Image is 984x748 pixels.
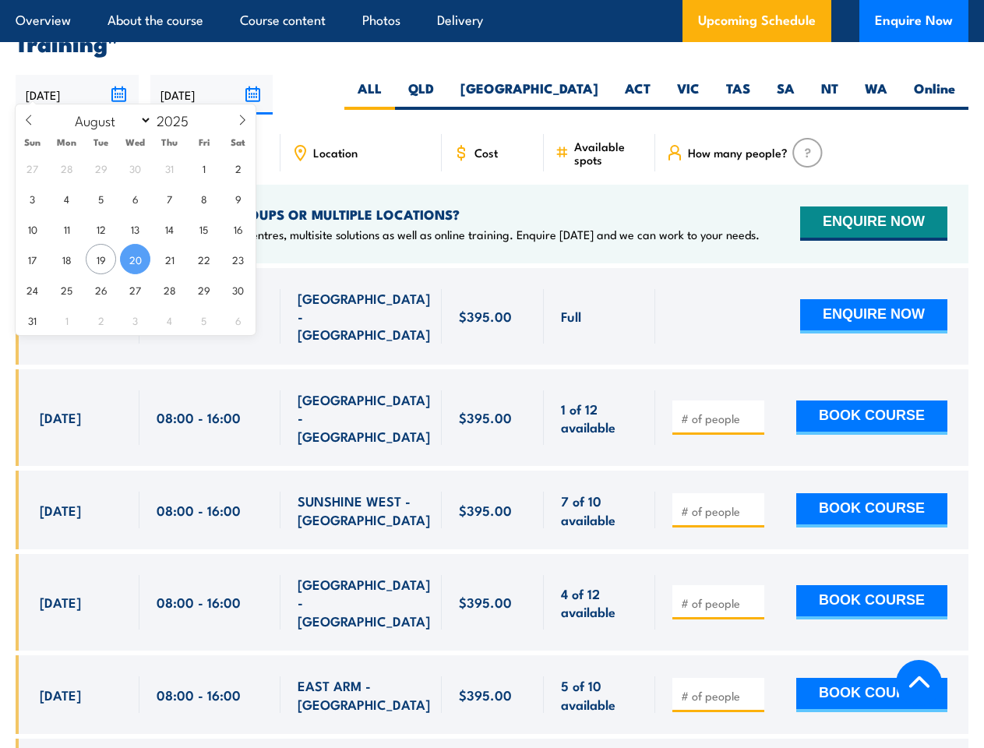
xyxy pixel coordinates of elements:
[40,206,760,223] h4: NEED TRAINING FOR LARGER GROUPS OR MULTIPLE LOCATIONS?
[152,111,203,129] input: Year
[189,305,219,335] span: September 5, 2025
[16,12,968,52] h2: UPCOMING SCHEDULE FOR - "Inspect and test fire blankets and fire extinguishers Training"
[86,244,116,274] span: August 19, 2025
[681,411,759,426] input: # of people
[86,183,116,213] span: August 5, 2025
[447,79,612,110] label: [GEOGRAPHIC_DATA]
[16,75,139,115] input: From date
[681,503,759,519] input: # of people
[764,79,808,110] label: SA
[40,686,81,704] span: [DATE]
[187,137,221,147] span: Fri
[189,244,219,274] span: August 22, 2025
[17,213,48,244] span: August 10, 2025
[561,307,581,325] span: Full
[561,676,637,713] span: 5 of 10 available
[459,307,512,325] span: $395.00
[800,299,947,333] button: ENQUIRE NOW
[154,213,185,244] span: August 14, 2025
[189,274,219,305] span: August 29, 2025
[68,110,153,130] select: Month
[298,676,430,713] span: EAST ARM - [GEOGRAPHIC_DATA]
[86,213,116,244] span: August 12, 2025
[40,593,81,611] span: [DATE]
[51,213,82,244] span: August 11, 2025
[51,244,82,274] span: August 18, 2025
[313,146,358,159] span: Location
[459,408,512,426] span: $395.00
[118,137,153,147] span: Wed
[574,139,644,166] span: Available spots
[344,79,395,110] label: ALL
[681,595,759,611] input: # of people
[223,274,253,305] span: August 30, 2025
[459,593,512,611] span: $395.00
[223,305,253,335] span: September 6, 2025
[223,183,253,213] span: August 9, 2025
[40,501,81,519] span: [DATE]
[796,493,947,527] button: BOOK COURSE
[223,153,253,183] span: August 2, 2025
[157,686,241,704] span: 08:00 - 16:00
[796,585,947,619] button: BOOK COURSE
[459,501,512,519] span: $395.00
[800,206,947,241] button: ENQUIRE NOW
[796,400,947,435] button: BOOK COURSE
[86,305,116,335] span: September 2, 2025
[16,137,50,147] span: Sun
[154,274,185,305] span: August 28, 2025
[561,584,637,621] span: 4 of 12 available
[157,501,241,519] span: 08:00 - 16:00
[223,213,253,244] span: August 16, 2025
[901,79,968,110] label: Online
[561,400,637,436] span: 1 of 12 available
[664,79,713,110] label: VIC
[298,575,430,630] span: [GEOGRAPHIC_DATA] - [GEOGRAPHIC_DATA]
[120,274,150,305] span: August 27, 2025
[157,593,241,611] span: 08:00 - 16:00
[808,79,852,110] label: NT
[51,183,82,213] span: August 4, 2025
[120,183,150,213] span: August 6, 2025
[561,492,637,528] span: 7 of 10 available
[157,408,241,426] span: 08:00 - 16:00
[852,79,901,110] label: WA
[688,146,788,159] span: How many people?
[51,305,82,335] span: September 1, 2025
[17,305,48,335] span: August 31, 2025
[154,305,185,335] span: September 4, 2025
[395,79,447,110] label: QLD
[298,390,430,445] span: [GEOGRAPHIC_DATA] - [GEOGRAPHIC_DATA]
[298,289,430,344] span: [GEOGRAPHIC_DATA] - [GEOGRAPHIC_DATA]
[40,408,81,426] span: [DATE]
[154,244,185,274] span: August 21, 2025
[17,183,48,213] span: August 3, 2025
[86,153,116,183] span: July 29, 2025
[120,153,150,183] span: July 30, 2025
[189,213,219,244] span: August 15, 2025
[51,274,82,305] span: August 25, 2025
[120,244,150,274] span: August 20, 2025
[459,686,512,704] span: $395.00
[120,305,150,335] span: September 3, 2025
[153,137,187,147] span: Thu
[84,137,118,147] span: Tue
[86,274,116,305] span: August 26, 2025
[154,153,185,183] span: July 31, 2025
[474,146,498,159] span: Cost
[120,213,150,244] span: August 13, 2025
[51,153,82,183] span: July 28, 2025
[17,153,48,183] span: July 27, 2025
[221,137,256,147] span: Sat
[150,75,273,115] input: To date
[189,183,219,213] span: August 8, 2025
[223,244,253,274] span: August 23, 2025
[612,79,664,110] label: ACT
[50,137,84,147] span: Mon
[154,183,185,213] span: August 7, 2025
[713,79,764,110] label: TAS
[17,274,48,305] span: August 24, 2025
[40,227,760,242] p: We offer onsite training, training at our centres, multisite solutions as well as online training...
[681,688,759,704] input: # of people
[796,678,947,712] button: BOOK COURSE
